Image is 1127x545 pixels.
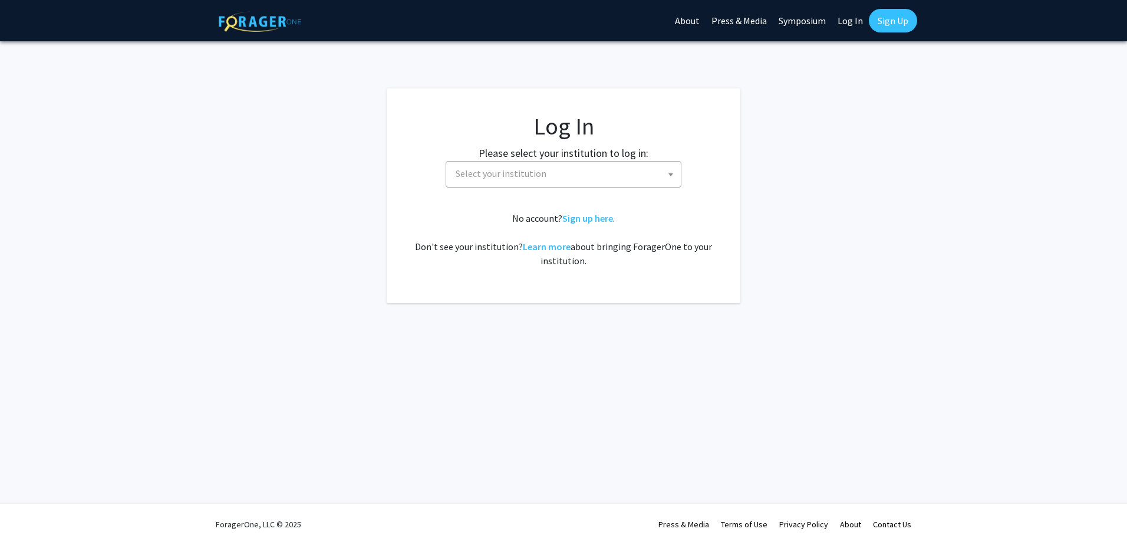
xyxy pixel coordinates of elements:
[479,145,648,161] label: Please select your institution to log in:
[840,519,861,530] a: About
[216,504,301,545] div: ForagerOne, LLC © 2025
[869,9,917,32] a: Sign Up
[451,162,681,186] span: Select your institution
[873,519,911,530] a: Contact Us
[410,211,717,268] div: No account? . Don't see your institution? about bringing ForagerOne to your institution.
[446,161,681,188] span: Select your institution
[658,519,709,530] a: Press & Media
[410,112,717,140] h1: Log In
[523,241,571,252] a: Learn more about bringing ForagerOne to your institution
[456,168,546,179] span: Select your institution
[562,212,613,224] a: Sign up here
[219,11,301,32] img: ForagerOne Logo
[721,519,767,530] a: Terms of Use
[779,519,828,530] a: Privacy Policy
